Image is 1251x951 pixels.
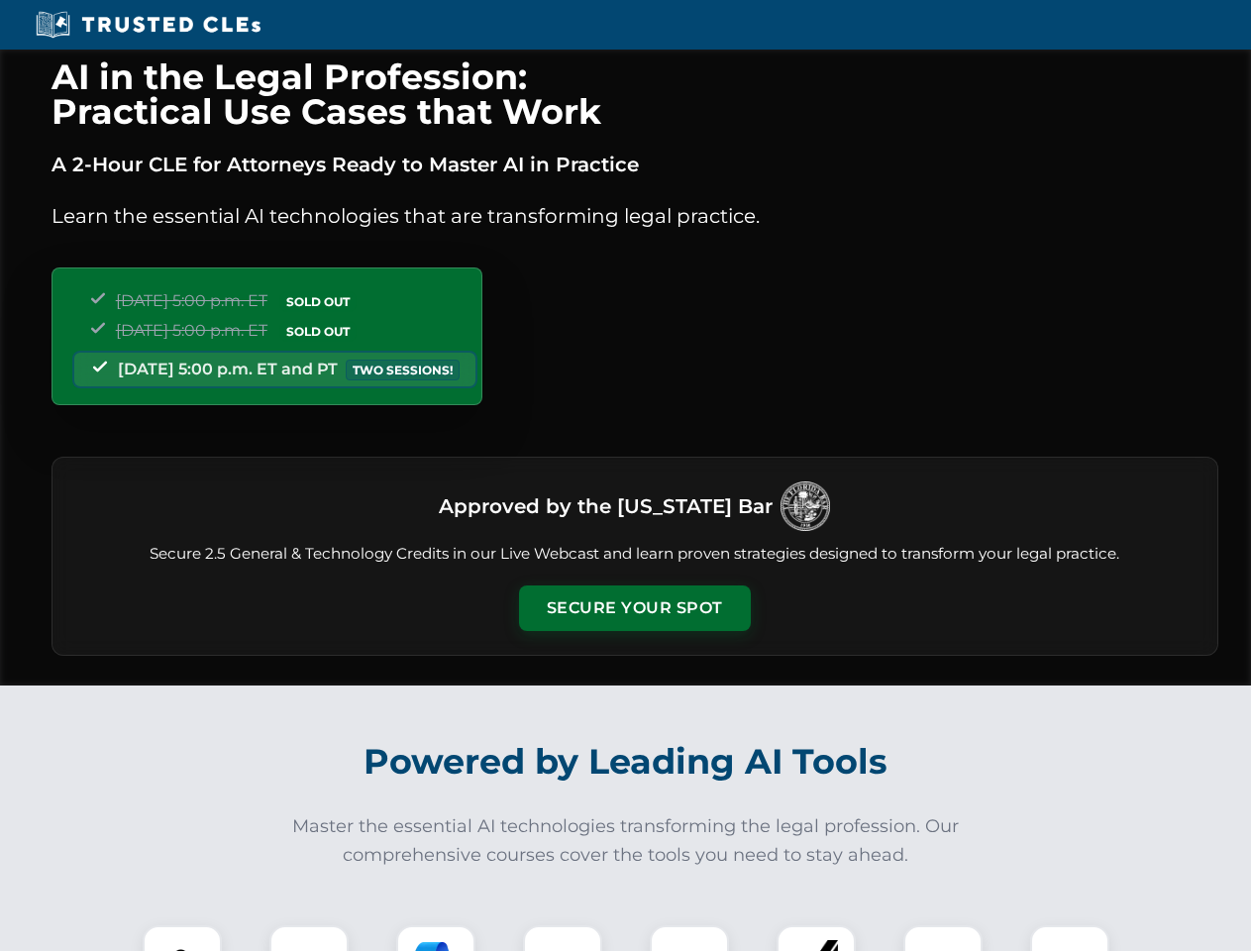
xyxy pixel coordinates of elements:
span: [DATE] 5:00 p.m. ET [116,321,267,340]
h3: Approved by the [US_STATE] Bar [439,488,773,524]
h2: Powered by Leading AI Tools [77,727,1175,796]
span: SOLD OUT [279,291,357,312]
span: [DATE] 5:00 p.m. ET [116,291,267,310]
p: Learn the essential AI technologies that are transforming legal practice. [52,200,1218,232]
img: Logo [781,481,830,531]
p: A 2-Hour CLE for Attorneys Ready to Master AI in Practice [52,149,1218,180]
p: Secure 2.5 General & Technology Credits in our Live Webcast and learn proven strategies designed ... [76,543,1194,566]
span: SOLD OUT [279,321,357,342]
p: Master the essential AI technologies transforming the legal profession. Our comprehensive courses... [279,812,973,870]
h1: AI in the Legal Profession: Practical Use Cases that Work [52,59,1218,129]
button: Secure Your Spot [519,585,751,631]
img: Trusted CLEs [30,10,266,40]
